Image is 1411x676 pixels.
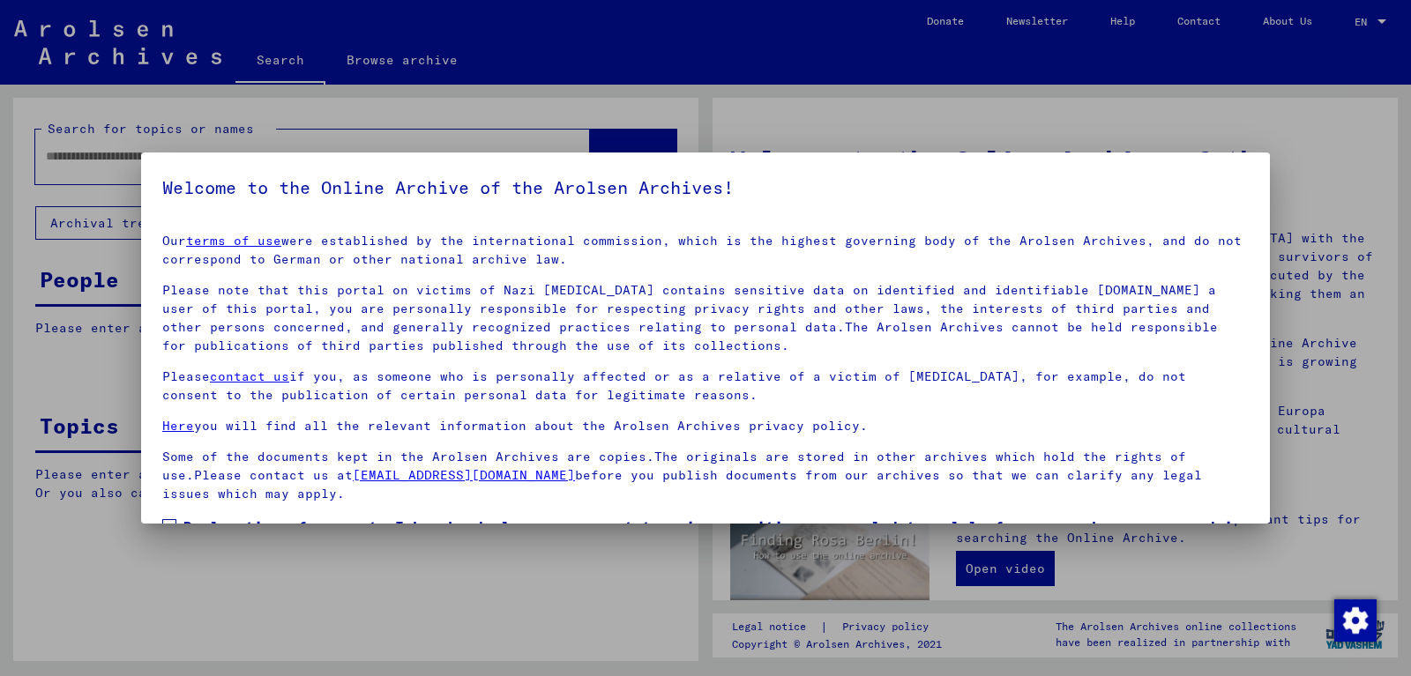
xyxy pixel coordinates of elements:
[162,448,1249,503] p: Some of the documents kept in the Arolsen Archives are copies.The originals are stored in other a...
[186,233,281,249] a: terms of use
[162,368,1249,405] p: Please if you, as someone who is personally affected or as a relative of a victim of [MEDICAL_DAT...
[162,174,1249,202] h5: Welcome to the Online Archive of the Arolsen Archives!
[1333,598,1376,641] div: Change consent
[1334,599,1377,642] img: Change consent
[162,417,1249,435] p: you will find all the relevant information about the Arolsen Archives privacy policy.
[183,516,1249,579] span: Declaration of consent: I hereby declare my consent to using sensitive personal data solely for r...
[162,232,1249,269] p: Our were established by the international commission, which is the highest governing body of the ...
[162,418,194,434] a: Here
[353,467,575,483] a: [EMAIL_ADDRESS][DOMAIN_NAME]
[162,281,1249,355] p: Please note that this portal on victims of Nazi [MEDICAL_DATA] contains sensitive data on identif...
[210,368,289,384] a: contact us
